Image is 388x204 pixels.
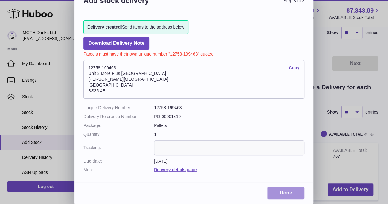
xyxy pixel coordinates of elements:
[289,65,299,71] a: Copy
[83,158,154,164] dt: Due date:
[154,105,304,111] dd: 12758-199463
[83,167,154,173] dt: More:
[83,105,154,111] dt: Unique Delivery Number:
[87,25,122,29] strong: Delivery created!
[154,167,197,172] a: Delivery details page
[154,132,304,137] dd: 1
[83,123,154,129] dt: Package:
[87,24,184,30] span: Send items to the address below
[83,140,154,155] dt: Tracking:
[267,187,304,199] a: Done
[83,37,149,50] a: Download Delivery Note
[83,132,154,137] dt: Quantity:
[154,123,304,129] dd: Pallets
[83,50,304,57] p: Parcels must have their own unique number "12758-199463" quoted.
[154,114,304,120] dd: PO-00001419
[83,60,304,99] address: 12758-199463 Unit 3 More Plus [GEOGRAPHIC_DATA] [PERSON_NAME][GEOGRAPHIC_DATA] [GEOGRAPHIC_DATA] ...
[83,114,154,120] dt: Delivery Reference Number:
[154,158,304,164] dd: [DATE]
